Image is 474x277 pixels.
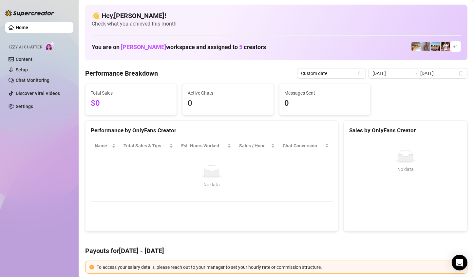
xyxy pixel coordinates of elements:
[412,71,418,76] span: to
[92,44,266,51] h1: You are on workspace and assigned to creators
[279,139,332,152] th: Chat Conversion
[412,71,418,76] span: swap-right
[431,42,440,51] img: Zach
[91,97,171,110] span: $0
[372,70,410,77] input: Start date
[283,142,323,149] span: Chat Conversion
[421,42,430,51] img: Joey
[121,44,166,50] span: [PERSON_NAME]
[181,142,226,149] div: Est. Hours Worked
[85,69,158,78] h4: Performance Breakdown
[45,42,55,51] img: AI Chatter
[16,67,28,72] a: Setup
[97,181,326,188] div: No data
[239,44,242,50] span: 5
[97,264,463,271] div: To access your salary details, please reach out to your manager to set your hourly rate or commis...
[352,166,459,173] div: No data
[285,97,365,110] span: 0
[89,265,94,269] span: exclamation-circle
[123,142,168,149] span: Total Sales & Tips
[91,139,120,152] th: Name
[16,91,60,96] a: Discover Viral Videos
[85,246,467,255] h4: Payouts for [DATE] - [DATE]
[285,89,365,97] span: Messages Sent
[91,126,333,135] div: Performance by OnlyFans Creator
[16,57,32,62] a: Content
[358,71,362,75] span: calendar
[5,10,54,16] img: logo-BBDzfeDw.svg
[188,89,268,97] span: Active Chats
[16,104,33,109] a: Settings
[9,44,42,50] span: Izzy AI Chatter
[16,78,49,83] a: Chat Monitoring
[453,43,458,50] span: + 1
[16,25,28,30] a: Home
[95,142,110,149] span: Name
[452,255,467,270] div: Open Intercom Messenger
[239,142,270,149] span: Sales / Hour
[188,97,268,110] span: 0
[411,42,421,51] img: Zac
[441,42,450,51] img: Hector
[349,126,462,135] div: Sales by OnlyFans Creator
[92,11,461,20] h4: 👋 Hey, [PERSON_NAME] !
[91,89,171,97] span: Total Sales
[92,20,461,28] span: Check what you achieved this month
[301,68,362,78] span: Custom date
[420,70,458,77] input: End date
[235,139,279,152] th: Sales / Hour
[120,139,177,152] th: Total Sales & Tips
